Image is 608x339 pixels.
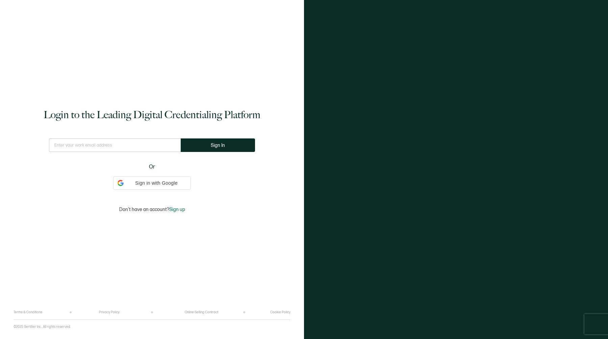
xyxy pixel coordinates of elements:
h1: Login to the Leading Digital Credentialing Platform [44,108,260,122]
button: Sign In [181,138,255,152]
p: ©2025 Sertifier Inc.. All rights reserved. [14,325,71,329]
a: Cookie Policy [270,310,290,314]
span: Sign In [211,143,225,148]
a: Privacy Policy [99,310,120,314]
span: Sign in with Google [126,180,186,187]
div: Sign in with Google [113,176,191,190]
span: Sign up [169,207,185,212]
p: Don't have an account? [119,207,185,212]
a: Terms & Conditions [14,310,42,314]
a: Online Selling Contract [185,310,218,314]
span: Or [149,163,155,171]
input: Enter your work email address [49,138,181,152]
